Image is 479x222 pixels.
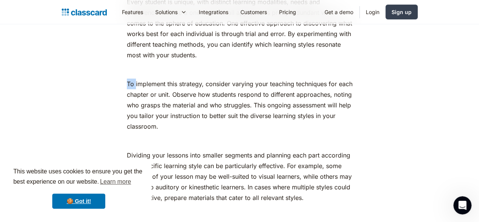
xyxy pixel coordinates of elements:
[155,8,178,16] div: Solutions
[360,3,385,20] a: Login
[127,135,353,146] p: ‍
[127,79,353,132] p: To implement this strategy, consider varying your teaching techniques for each chapter or unit. O...
[193,3,234,20] a: Integrations
[13,167,144,187] span: This website uses cookies to ensure you get the best experience on our website.
[62,7,107,17] a: home
[116,3,149,20] a: Features
[127,64,353,75] p: ‍
[99,176,132,187] a: learn more about cookies
[52,194,105,209] a: dismiss cookie message
[127,150,353,203] p: Dividing your lessons into smaller segments and planning each part according to a specific learni...
[234,3,273,20] a: Customers
[392,8,412,16] div: Sign up
[318,3,359,20] a: Get a demo
[385,5,418,19] a: Sign up
[127,207,353,217] p: ‍
[273,3,302,20] a: Pricing
[453,196,471,214] iframe: Intercom live chat
[6,160,151,216] div: cookieconsent
[149,3,193,20] div: Solutions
